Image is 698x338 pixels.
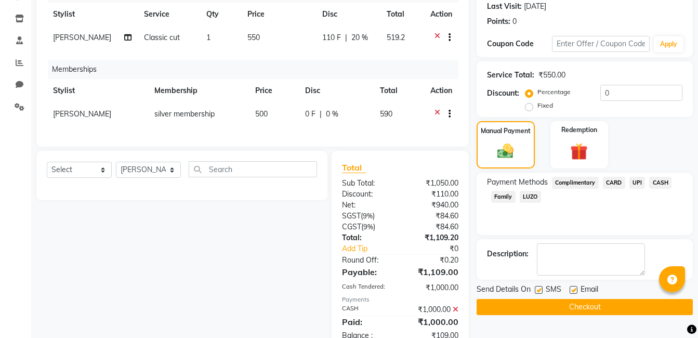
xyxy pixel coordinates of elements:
label: Percentage [537,87,571,97]
span: 9% [363,223,373,231]
th: Action [424,3,458,26]
button: Checkout [477,299,693,315]
div: ₹84.60 [400,222,466,232]
div: ₹84.60 [400,211,466,222]
img: _gift.svg [565,141,593,162]
div: ₹1,050.00 [400,178,466,189]
th: Qty [200,3,242,26]
input: Search [189,161,317,177]
div: Payments [342,295,458,304]
div: Memberships [48,60,466,79]
span: 0 % [326,109,338,120]
span: | [320,109,322,120]
button: Apply [654,36,683,52]
span: CARD [603,177,625,189]
label: Redemption [561,125,597,135]
th: Total [374,79,424,102]
div: ₹110.00 [400,189,466,200]
span: | [345,32,347,43]
span: 9% [363,212,373,220]
div: ₹1,000.00 [400,304,466,315]
th: Stylist [47,79,148,102]
a: Add Tip [334,243,411,254]
span: Send Details On [477,284,531,297]
th: Total [380,3,424,26]
span: Complimentary [552,177,599,189]
img: _cash.svg [492,142,519,161]
div: Discount: [487,88,519,99]
span: 550 [247,33,260,42]
div: ₹0.20 [400,255,466,266]
span: LUZO [520,191,541,203]
span: CASH [649,177,671,189]
span: 519.2 [387,33,405,42]
div: ₹1,000.00 [400,282,466,293]
span: Classic cut [144,33,180,42]
div: Coupon Code [487,38,552,49]
div: Sub Total: [334,178,400,189]
span: Total [342,162,366,173]
span: 1 [206,33,210,42]
input: Enter Offer / Coupon Code [552,36,650,52]
div: ( ) [334,222,400,232]
div: ( ) [334,211,400,222]
span: 0 F [305,109,315,120]
div: ₹1,109.20 [400,232,466,243]
div: Cash Tendered: [334,282,400,293]
div: 0 [512,16,517,27]
div: [DATE] [524,1,546,12]
div: ₹1,000.00 [400,316,466,328]
th: Membership [148,79,248,102]
div: Net: [334,200,400,211]
div: ₹550.00 [538,70,565,81]
span: 110 F [322,32,341,43]
th: Service [138,3,200,26]
div: Paid: [334,316,400,328]
th: Action [424,79,458,102]
span: SGST [342,211,361,220]
div: Points: [487,16,510,27]
span: 500 [255,109,268,119]
th: Disc [299,79,374,102]
div: ₹1,109.00 [400,266,466,278]
span: silver membership [154,109,215,119]
span: [PERSON_NAME] [53,33,111,42]
span: 20 % [351,32,368,43]
div: ₹940.00 [400,200,466,211]
span: Family [491,191,516,203]
div: Service Total: [487,70,534,81]
th: Disc [316,3,380,26]
div: ₹0 [411,243,466,254]
div: Discount: [334,189,400,200]
span: CGST [342,222,361,231]
span: SMS [546,284,561,297]
span: 590 [380,109,392,119]
span: Payment Methods [487,177,548,188]
span: [PERSON_NAME] [53,109,111,119]
label: Fixed [537,101,553,110]
th: Price [241,3,316,26]
div: Last Visit: [487,1,522,12]
label: Manual Payment [481,126,531,136]
th: Price [249,79,299,102]
span: UPI [629,177,646,189]
div: Round Off: [334,255,400,266]
div: Total: [334,232,400,243]
div: CASH [334,304,400,315]
div: Description: [487,249,529,259]
div: Payable: [334,266,400,278]
th: Stylist [47,3,138,26]
span: Email [581,284,598,297]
